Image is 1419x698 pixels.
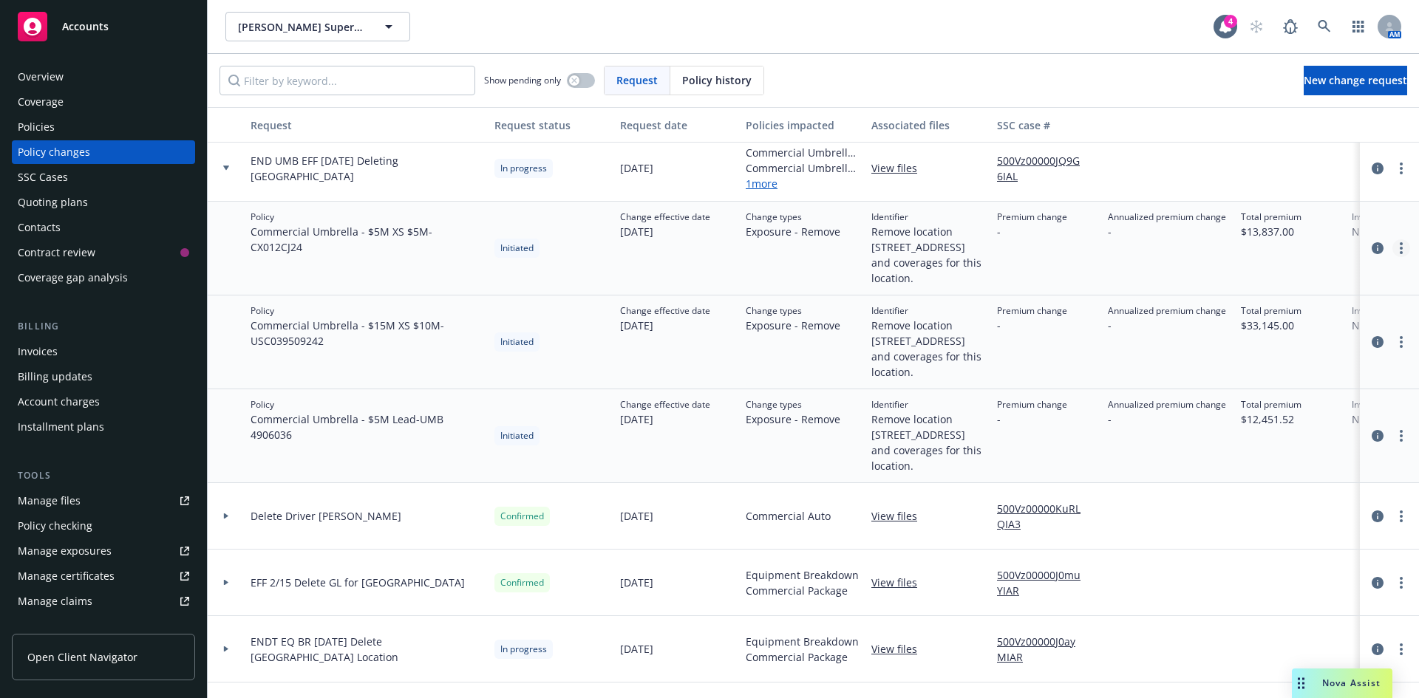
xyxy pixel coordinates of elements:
span: [DATE] [620,575,653,590]
span: Total premium [1241,398,1301,411]
span: $12,451.52 [1241,411,1301,427]
a: circleInformation [1369,640,1386,658]
a: more [1392,507,1410,525]
span: END UMB EFF [DATE] Deleting [GEOGRAPHIC_DATA] [251,153,483,184]
span: Equipment Breakdown [746,634,859,649]
div: Coverage gap analysis [18,266,128,290]
span: Remove location [STREET_ADDRESS] and coverages for this location. [871,318,985,380]
span: Annualized premium change [1108,211,1226,224]
span: Manage exposures [12,539,195,563]
div: Coverage [18,90,64,114]
a: Invoices [12,340,195,363]
button: Nova Assist [1292,668,1392,698]
div: Tools [12,468,195,483]
a: View files [871,508,929,524]
a: more [1392,427,1410,445]
span: Commercial Umbrella - $15M XS $10M - USC039509242 [251,318,483,349]
span: Change types [746,398,840,411]
div: Invoices [18,340,58,363]
span: Policy [251,211,483,224]
div: Manage certificates [18,564,115,588]
div: Request status [494,117,608,133]
a: more [1392,333,1410,351]
span: Initiated [500,335,534,349]
div: Manage BORs [18,615,87,638]
span: Change types [746,211,840,224]
a: circleInformation [1369,507,1386,525]
span: Identifier [871,398,985,411]
span: Change effective date [620,304,710,318]
span: Total premium [1241,211,1301,224]
span: Confirmed [500,510,544,523]
a: View files [871,641,929,657]
div: Account charges [18,390,100,414]
div: Toggle Row Expanded [208,389,245,483]
span: Invoiced [1352,304,1414,318]
div: Contract review [18,241,95,264]
a: 1 more [746,176,860,191]
div: SSC case # [997,117,1096,133]
span: Premium change [997,211,1067,224]
div: Request [251,117,483,133]
div: Quoting plans [18,191,88,214]
span: [DATE] [620,508,653,524]
span: Accounts [62,21,109,32]
div: SSC Cases [18,165,68,189]
span: Not invoiced [1352,411,1414,427]
span: New change request [1304,73,1407,87]
span: Initiated [500,242,534,255]
a: Accounts [12,6,195,47]
span: - [997,318,1067,333]
a: more [1392,160,1410,177]
a: circleInformation [1369,160,1386,177]
a: more [1392,640,1410,658]
span: [DATE] [620,641,653,657]
span: Nova Assist [1322,677,1381,689]
span: $13,837.00 [1241,224,1301,239]
span: Exposure - Remove [746,224,840,239]
span: Not invoiced [1352,318,1414,333]
span: Remove location [STREET_ADDRESS] and coverages for this location. [871,411,985,473]
span: Not invoiced [1352,224,1414,239]
span: [DATE] [620,224,710,239]
span: [DATE] [620,318,710,333]
a: Quoting plans [12,191,195,214]
a: Coverage [12,90,195,114]
span: ENDT EQ BR [DATE] Delete [GEOGRAPHIC_DATA] Location [251,634,483,665]
span: Premium change [997,398,1067,411]
div: Toggle Row Expanded [208,550,245,616]
span: Total premium [1241,304,1301,318]
div: Policies [18,115,55,139]
a: Contract review [12,241,195,264]
div: Policy changes [18,140,90,164]
a: 500Vz00000KuRLQIA3 [997,501,1096,532]
span: - [997,224,1067,239]
span: Identifier [871,211,985,224]
span: Commercial Umbrella - $5M XS $5M - CX012CJ24 [251,224,483,255]
span: Remove location [STREET_ADDRESS] and coverages for this location. [871,224,985,286]
input: Filter by keyword... [220,66,475,95]
span: Invoiced [1352,211,1414,224]
a: circleInformation [1369,333,1386,351]
div: Manage files [18,489,81,513]
a: 500Vz00000J0muYIAR [997,567,1096,598]
div: Billing [12,319,195,334]
span: Initiated [500,429,534,442]
span: Commercial Umbrella - $15M XS $10M [746,160,860,176]
span: Request [616,72,658,88]
a: 500Vz00000JQ9G6IAL [997,153,1096,184]
a: Contacts [12,216,195,239]
span: Premium change [997,304,1067,318]
span: [DATE] [620,160,653,176]
a: 500Vz00000J0ayMIAR [997,634,1096,665]
span: Commercial Umbrella - $5M Lead - UMB 4906036 [251,411,483,442]
span: Change effective date [620,211,710,224]
a: Overview [12,65,195,89]
button: Request date [614,107,740,143]
a: View files [871,160,929,176]
a: Start snowing [1242,12,1271,41]
span: Equipment Breakdown [746,567,859,583]
div: Policy checking [18,514,92,538]
a: View files [871,575,929,590]
a: circleInformation [1369,574,1386,592]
